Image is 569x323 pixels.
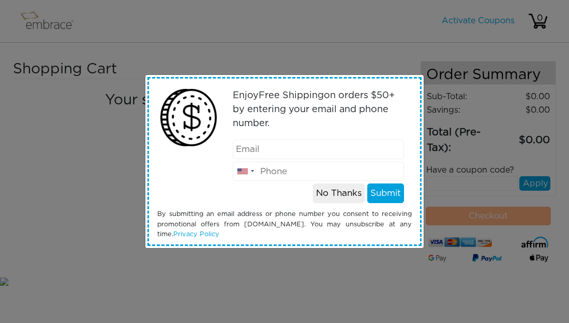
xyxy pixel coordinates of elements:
[233,162,257,181] div: United States: +1
[233,162,405,181] input: Phone
[173,231,219,238] a: Privacy Policy
[233,140,405,159] input: Email
[155,84,222,151] img: money2.png
[367,183,404,203] button: Submit
[233,89,405,131] p: Enjoy on orders $50+ by entering your email and phone number.
[259,91,324,100] span: Free Shipping
[313,183,365,203] button: No Thanks
[149,209,420,239] div: By submitting an email address or phone number you consent to receiving promotional offers from [...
